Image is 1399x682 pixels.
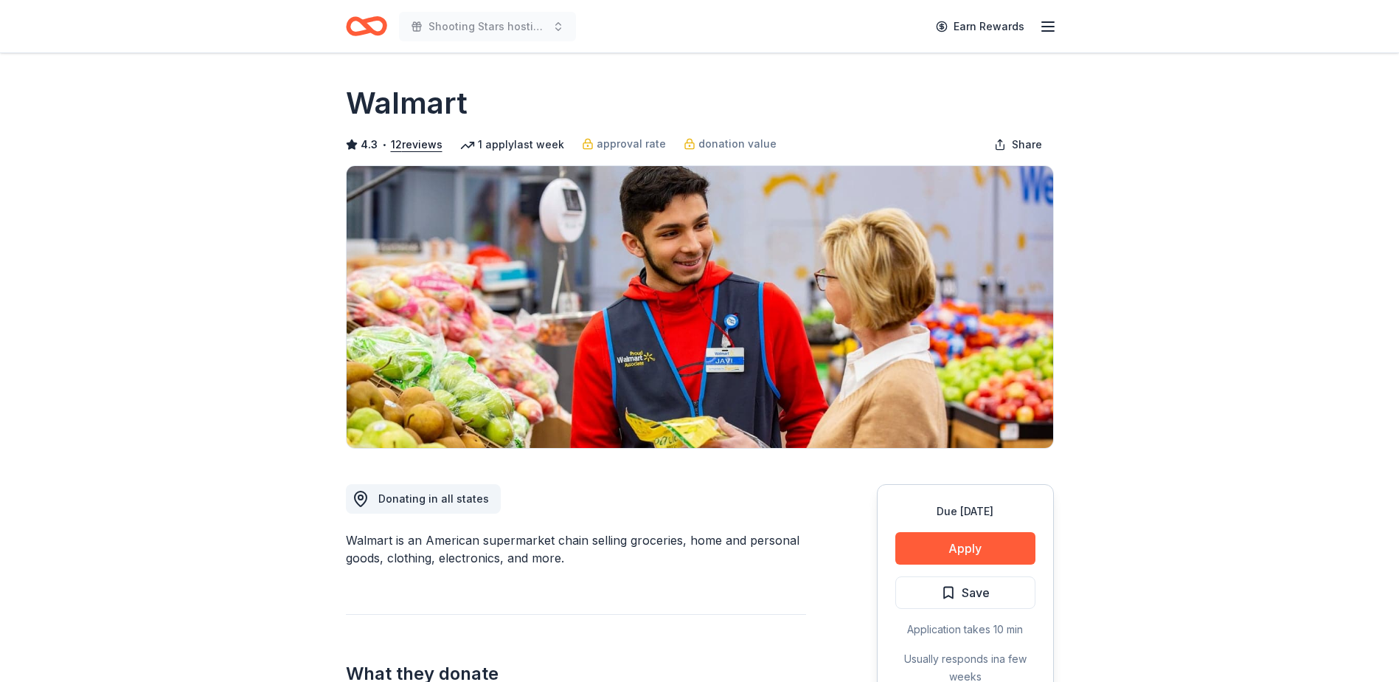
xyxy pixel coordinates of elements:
[346,9,387,44] a: Home
[399,12,576,41] button: Shooting Stars hosting Trunk or Treat
[381,139,386,151] span: •
[460,136,564,154] div: 1 apply last week
[582,135,666,153] a: approval rate
[895,576,1035,609] button: Save
[597,135,666,153] span: approval rate
[361,136,378,154] span: 4.3
[428,18,546,35] span: Shooting Stars hosting Trunk or Treat
[346,83,468,124] h1: Walmart
[927,13,1033,40] a: Earn Rewards
[391,136,442,154] button: 12reviews
[378,492,489,505] span: Donating in all states
[895,503,1035,520] div: Due [DATE]
[895,532,1035,565] button: Apply
[1012,136,1042,154] span: Share
[698,135,777,153] span: donation value
[347,166,1053,448] img: Image for Walmart
[982,130,1054,159] button: Share
[346,531,806,567] div: Walmart is an American supermarket chain selling groceries, home and personal goods, clothing, el...
[962,583,990,602] span: Save
[684,135,777,153] a: donation value
[895,621,1035,638] div: Application takes 10 min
